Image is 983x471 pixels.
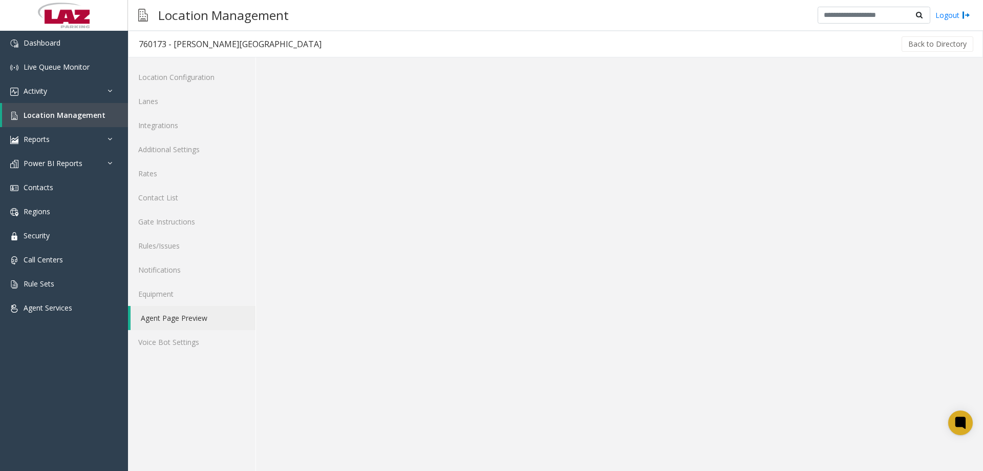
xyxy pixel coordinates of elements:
span: Agent Services [24,303,72,313]
img: 'icon' [10,280,18,289]
span: Call Centers [24,255,63,264]
span: Activity [24,86,47,96]
span: Live Queue Monitor [24,62,90,72]
img: 'icon' [10,232,18,240]
a: Equipment [128,282,255,306]
span: Reports [24,134,50,144]
a: Rules/Issues [128,234,255,258]
a: Agent Page Preview [131,306,255,330]
a: Voice Bot Settings [128,330,255,354]
span: Contacts [24,182,53,192]
a: Location Configuration [128,65,255,89]
a: Notifications [128,258,255,282]
a: Logout [935,10,970,21]
span: Rule Sets [24,279,54,289]
a: Contact List [128,186,255,210]
span: Dashboard [24,38,60,48]
a: Rates [128,161,255,186]
div: 760173 - [PERSON_NAME][GEOGRAPHIC_DATA] [139,37,322,51]
span: Power BI Reports [24,158,82,168]
img: 'icon' [10,160,18,168]
img: 'icon' [10,136,18,144]
img: 'icon' [10,39,18,48]
a: Integrations [128,113,255,137]
a: Additional Settings [128,137,255,161]
img: 'icon' [10,112,18,120]
a: Lanes [128,89,255,113]
a: Location Management [2,103,128,127]
button: Back to Directory [902,36,973,52]
img: 'icon' [10,208,18,216]
span: Security [24,231,50,240]
a: Gate Instructions [128,210,255,234]
span: Regions [24,207,50,216]
h3: Location Management [153,3,294,28]
img: 'icon' [10,304,18,313]
img: 'icon' [10,64,18,72]
span: Location Management [24,110,105,120]
img: logout [962,10,970,21]
img: 'icon' [10,256,18,264]
img: 'icon' [10,184,18,192]
img: 'icon' [10,88,18,96]
img: pageIcon [138,3,148,28]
